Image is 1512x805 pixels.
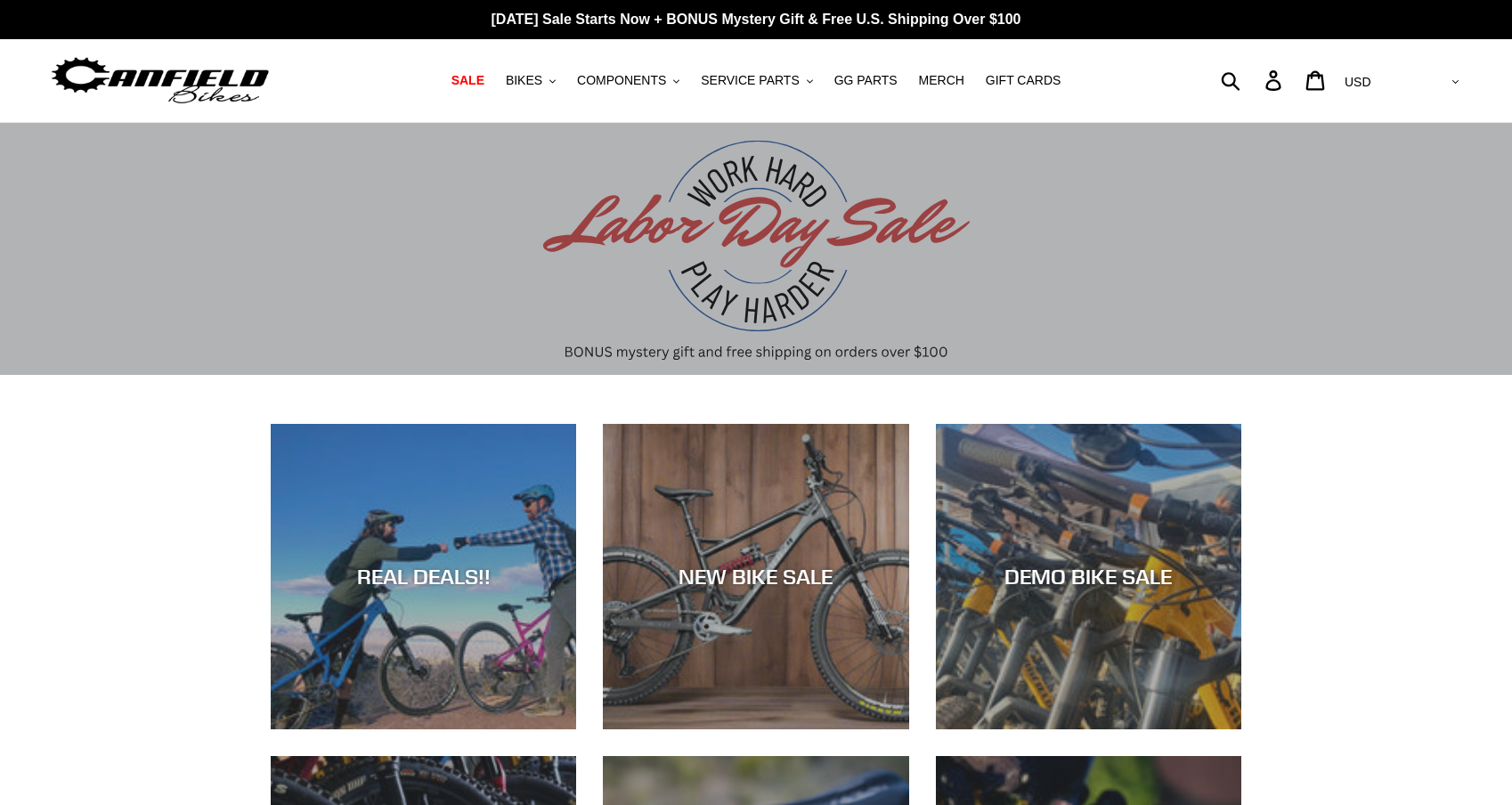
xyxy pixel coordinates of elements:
[936,424,1241,729] a: DEMO BIKE SALE
[443,69,493,93] a: SALE
[568,69,688,93] button: COMPONENTS
[977,69,1070,93] a: GIFT CARDS
[692,69,821,93] button: SERVICE PARTS
[506,73,542,88] span: BIKES
[919,73,964,88] span: MERCH
[603,564,908,590] div: NEW BIKE SALE
[825,69,906,93] a: GG PARTS
[271,424,576,729] a: REAL DEALS!!
[910,69,973,93] a: MERCH
[701,73,799,88] span: SERVICE PARTS
[49,53,272,109] img: Canfield Bikes
[497,69,565,93] button: BIKES
[577,73,666,88] span: COMPONENTS
[271,564,576,590] div: REAL DEALS!!
[834,73,898,88] span: GG PARTS
[1231,61,1276,100] input: Search
[603,424,908,729] a: NEW BIKE SALE
[936,564,1241,590] div: DEMO BIKE SALE
[986,73,1061,88] span: GIFT CARDS
[451,73,484,88] span: SALE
